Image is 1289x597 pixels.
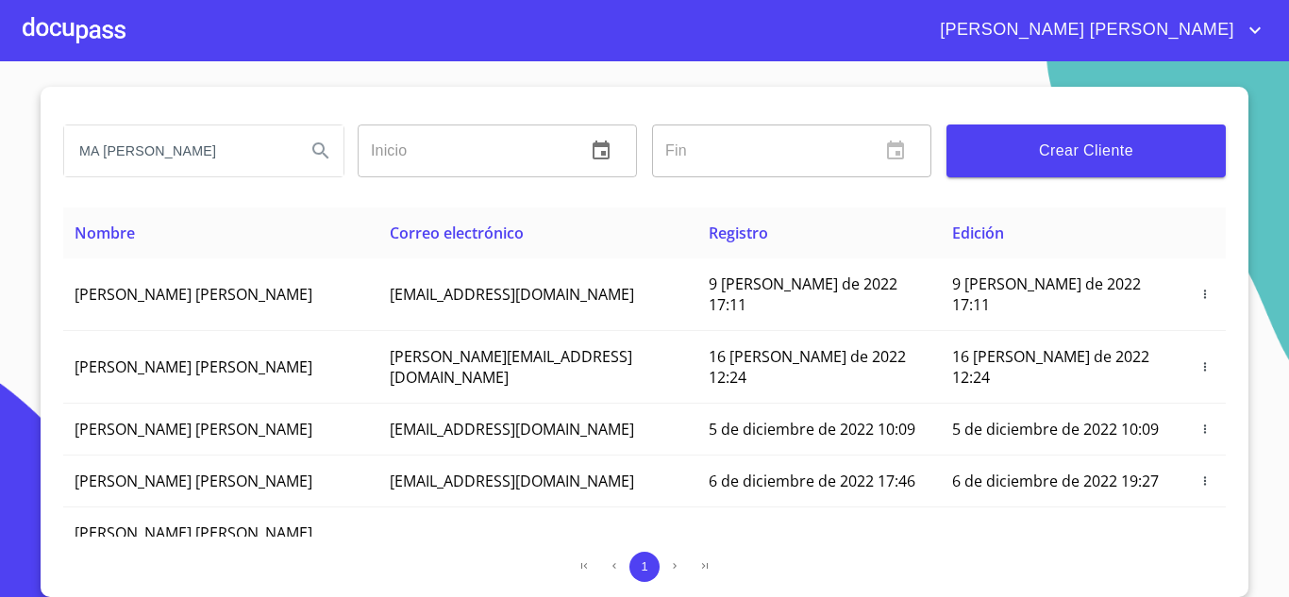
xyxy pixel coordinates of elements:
[946,124,1226,177] button: Crear Cliente
[641,559,647,573] span: 1
[390,223,524,243] span: Correo electrónico
[298,128,343,174] button: Search
[629,552,660,582] button: 1
[709,533,867,554] span: 3 de abril de 2023 8:31
[390,419,634,439] span: [EMAIL_ADDRESS][DOMAIN_NAME]
[75,522,312,564] span: [PERSON_NAME] [PERSON_NAME] [PERSON_NAME]
[390,471,634,491] span: [EMAIL_ADDRESS][DOMAIN_NAME]
[709,346,906,388] span: 16 [PERSON_NAME] de 2022 12:24
[952,346,1149,388] span: 16 [PERSON_NAME] de 2022 12:24
[390,284,634,305] span: [EMAIL_ADDRESS][DOMAIN_NAME]
[64,125,291,176] input: search
[952,419,1159,439] span: 5 de diciembre de 2022 10:09
[709,223,768,243] span: Registro
[952,274,1141,315] span: 9 [PERSON_NAME] de 2022 17:11
[709,471,915,491] span: 6 de diciembre de 2022 17:46
[962,138,1211,164] span: Crear Cliente
[75,284,312,305] span: [PERSON_NAME] [PERSON_NAME]
[75,471,312,491] span: [PERSON_NAME] [PERSON_NAME]
[75,357,312,377] span: [PERSON_NAME] [PERSON_NAME]
[709,419,915,439] span: 5 de diciembre de 2022 10:09
[952,223,1004,243] span: Edición
[390,533,634,554] span: [EMAIL_ADDRESS][DOMAIN_NAME]
[390,346,632,388] span: [PERSON_NAME][EMAIL_ADDRESS][DOMAIN_NAME]
[75,419,312,439] span: [PERSON_NAME] [PERSON_NAME]
[709,274,897,315] span: 9 [PERSON_NAME] de 2022 17:11
[75,223,135,243] span: Nombre
[952,471,1159,491] span: 6 de diciembre de 2022 19:27
[926,15,1266,45] button: account of current user
[952,533,1111,554] span: 3 de abril de 2023 8:34
[926,15,1244,45] span: [PERSON_NAME] [PERSON_NAME]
